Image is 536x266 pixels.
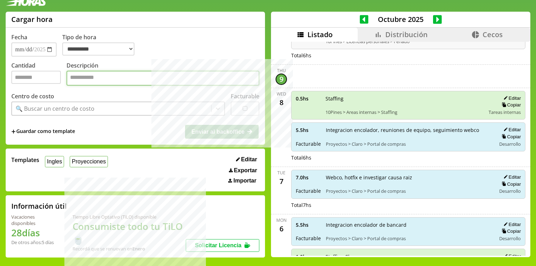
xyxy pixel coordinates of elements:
span: Facturable [296,235,321,242]
label: Fecha [11,33,27,41]
span: Templates [11,156,39,164]
button: Editar [501,253,521,259]
h1: 28 días [11,226,56,239]
span: 5.5 hs [296,221,321,228]
span: Importar [234,178,257,184]
span: Staffing Claro [325,253,484,260]
label: Descripción [67,62,259,87]
span: Integracion encolador, reuniones de equipo, seguimiento webco [326,127,491,133]
div: 7 [276,176,287,187]
h1: Consumiste todo tu TiLO 🍵 [73,220,186,245]
h1: Cargar hora [11,15,53,24]
span: + [11,128,16,135]
div: Wed [277,91,286,97]
div: Recordá que se renuevan en [73,245,186,252]
span: Octubre 2025 [368,15,433,24]
span: 7.0 hs [296,174,321,181]
span: Proyectos > Claro > Portal de compras [326,141,491,147]
span: Editar [241,156,257,163]
div: Total 6 hs [291,154,525,161]
span: Listado [307,30,333,39]
input: Cantidad [11,71,61,84]
div: Thu [277,68,286,74]
button: Copiar [500,102,521,108]
span: Cecos [483,30,503,39]
textarea: Descripción [67,71,259,86]
span: 0.5 hs [296,95,321,102]
label: Centro de costo [11,92,54,100]
label: Cantidad [11,62,67,87]
label: Tipo de hora [62,33,140,57]
span: Exportar [234,167,257,174]
button: Editar [234,156,259,163]
div: Total 6 hs [291,52,525,59]
div: 8 [276,97,287,108]
span: 5.5 hs [296,127,321,133]
div: Total 7 hs [291,202,525,208]
div: Tue [277,170,286,176]
div: Vacaciones disponibles [11,214,56,226]
h2: Información útil [11,201,67,211]
span: 10Pines > Areas internas > Staffing [325,109,484,115]
label: Facturable [231,92,259,100]
span: Facturable [296,140,321,147]
span: Desarrollo [499,141,521,147]
div: 9 [276,74,287,85]
div: 6 [276,223,287,235]
span: Staffing [325,95,484,102]
b: Enero [132,245,145,252]
button: Copiar [500,181,521,187]
span: Facturable [296,187,321,194]
div: De otros años: 5 días [11,239,56,245]
span: Desarrollo [499,235,521,242]
button: Editar [501,221,521,227]
span: 10Pines > Licencias personales > Feriado [325,38,484,45]
span: Integracion encolador de bancard [326,221,491,228]
button: Copiar [500,134,521,140]
span: Webco, hotfix e investigar causa raiz [326,174,491,181]
span: Proyectos > Claro > Portal de compras [326,235,491,242]
span: 1.0 hs [296,253,321,260]
span: Proyectos > Claro > Portal de compras [326,188,491,194]
div: 🔍 Buscar un centro de costo [16,105,94,112]
button: Editar [501,95,521,101]
button: Editar [501,174,521,180]
button: Exportar [227,167,259,174]
button: Solicitar Licencia [186,239,259,252]
span: Tareas internas [489,109,521,115]
div: Tiempo Libre Optativo (TiLO) disponible [73,214,186,220]
button: Copiar [500,228,521,234]
span: Distribución [385,30,428,39]
button: Editar [501,127,521,133]
span: Solicitar Licencia [195,242,242,248]
button: Ingles [45,156,64,167]
span: Desarrollo [499,188,521,194]
button: Proyecciones [70,156,108,167]
div: Mon [276,217,287,223]
span: +Guardar como template [11,128,75,135]
select: Tipo de hora [62,42,134,56]
div: scrollable content [271,42,530,256]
